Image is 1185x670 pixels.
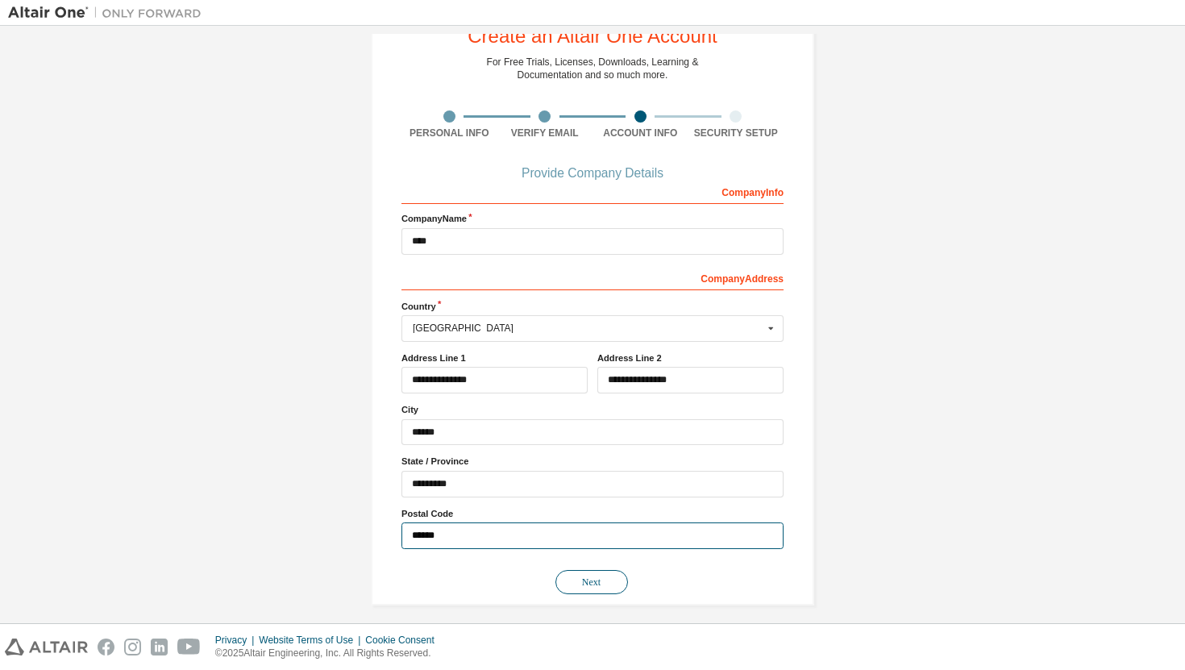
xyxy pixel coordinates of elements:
div: Cookie Consent [365,634,443,647]
img: instagram.svg [124,639,141,655]
div: Provide Company Details [401,169,784,178]
img: linkedin.svg [151,639,168,655]
label: City [401,403,784,416]
div: Privacy [215,634,259,647]
div: Create an Altair One Account [468,27,717,46]
div: Verify Email [497,127,593,139]
p: © 2025 Altair Engineering, Inc. All Rights Reserved. [215,647,444,660]
div: [GEOGRAPHIC_DATA] [413,323,763,333]
label: State / Province [401,455,784,468]
label: Country [401,300,784,313]
div: Company Info [401,178,784,204]
div: Website Terms of Use [259,634,365,647]
button: Next [555,570,628,594]
div: For Free Trials, Licenses, Downloads, Learning & Documentation and so much more. [487,56,699,81]
div: Security Setup [688,127,784,139]
img: facebook.svg [98,639,114,655]
label: Address Line 1 [401,352,588,364]
label: Postal Code [401,507,784,520]
img: youtube.svg [177,639,201,655]
div: Personal Info [401,127,497,139]
img: altair_logo.svg [5,639,88,655]
label: Address Line 2 [597,352,784,364]
img: Altair One [8,5,210,21]
label: Company Name [401,212,784,225]
div: Company Address [401,264,784,290]
div: Account Info [592,127,688,139]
